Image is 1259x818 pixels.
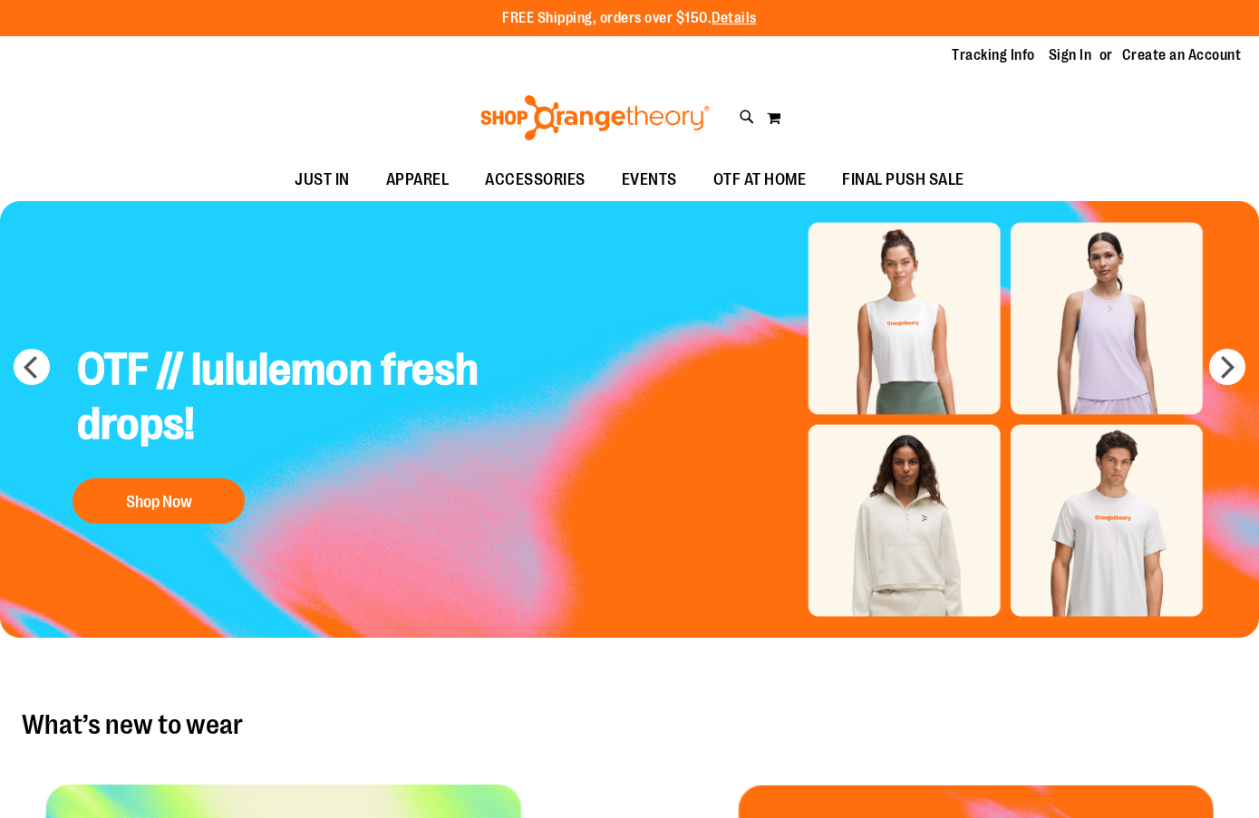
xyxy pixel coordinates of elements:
button: Shop Now [73,478,245,524]
a: Details [712,10,757,26]
a: Sign In [1049,45,1092,65]
span: JUST IN [295,159,350,200]
button: prev [14,349,50,385]
a: Create an Account [1122,45,1242,65]
span: ACCESSORIES [485,159,586,200]
h2: What’s new to wear [22,710,1237,739]
a: OTF // lululemon fresh drops! Shop Now [63,329,493,533]
span: FINAL PUSH SALE [842,159,964,200]
span: OTF AT HOME [713,159,807,200]
img: Shop Orangetheory [478,95,712,140]
p: FREE Shipping, orders over $150. [502,8,757,29]
a: Tracking Info [952,45,1035,65]
button: next [1209,349,1245,385]
span: APPAREL [386,159,450,200]
span: EVENTS [622,159,677,200]
h2: OTF // lululemon fresh drops! [63,329,493,469]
